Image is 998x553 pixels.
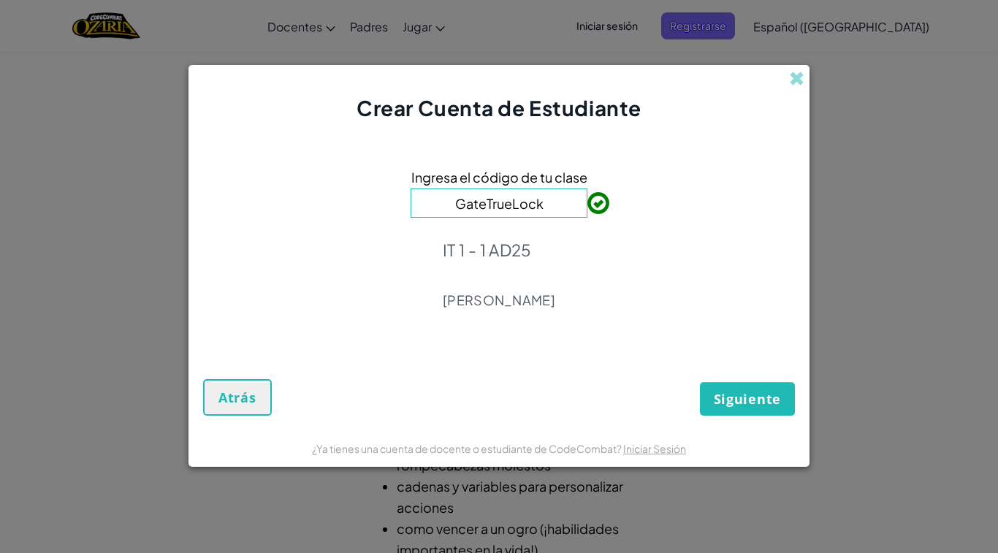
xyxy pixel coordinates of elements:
[312,442,623,455] span: ¿Ya tienes una cuenta de docente o estudiante de CodeCombat?
[203,379,272,416] button: Atrás
[443,240,555,260] p: IT 1 - 1 AD25
[714,390,781,408] span: Siguiente
[218,389,256,406] span: Atrás
[700,382,795,416] button: Siguiente
[443,291,555,309] p: [PERSON_NAME]
[623,442,686,455] a: Iniciar Sesión
[357,95,641,121] span: Crear Cuenta de Estudiante
[411,167,587,188] span: Ingresa el código de tu clase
